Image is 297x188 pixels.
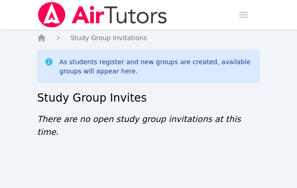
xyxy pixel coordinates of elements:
[70,34,146,42] span: Study Group Invitations
[59,57,252,76] div: As students register and new groups are created, available groups will appear here.
[70,33,146,42] a: Study Group Invitations
[37,2,168,28] img: Air Tutors
[37,114,241,137] span: There are no open study group invitations at this time.
[37,33,260,42] nav: Breadcrumb
[37,91,260,105] h2: Study Group Invites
